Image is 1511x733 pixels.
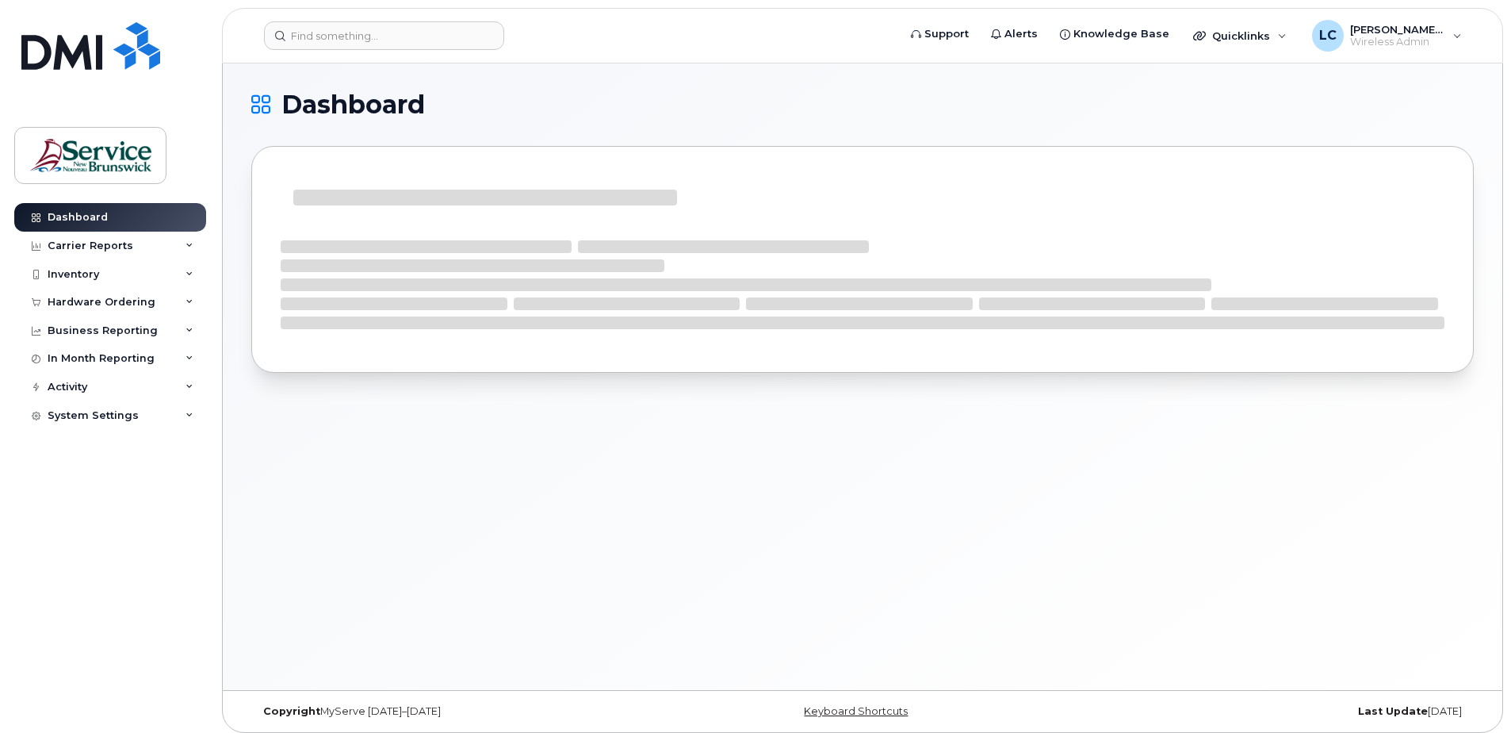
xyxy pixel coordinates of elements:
div: MyServe [DATE]–[DATE] [251,705,659,718]
strong: Last Update [1358,705,1428,717]
div: [DATE] [1066,705,1474,718]
strong: Copyright [263,705,320,717]
a: Keyboard Shortcuts [804,705,908,717]
span: Dashboard [281,93,425,117]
